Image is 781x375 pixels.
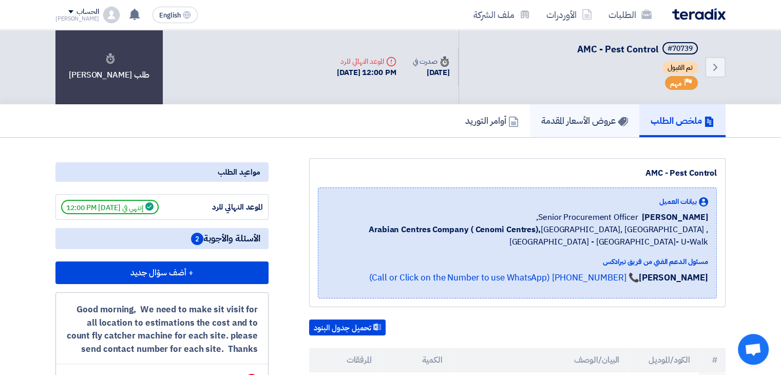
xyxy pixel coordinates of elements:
[327,256,708,267] div: مسئول الدعم الفني من فريق تيرادكس
[309,320,386,336] button: تحميل جدول البنود
[309,348,380,372] th: المرفقات
[191,233,203,245] span: 2
[536,211,638,223] span: Senior Procurement Officer,
[662,62,698,74] span: تم القبول
[698,348,726,372] th: #
[318,167,717,179] div: AMC - Pest Control
[672,8,726,20] img: Teradix logo
[541,115,628,126] h5: عروض الأسعار المقدمة
[577,42,700,57] h5: AMC - Pest Control
[670,79,682,88] span: مهم
[55,162,269,182] div: مواعيد الطلب
[639,271,708,284] strong: [PERSON_NAME]
[413,67,450,79] div: [DATE]
[77,8,99,16] div: الحساب
[186,201,263,213] div: الموعد النهائي للرد
[61,200,159,214] span: إنتهي في [DATE] 12:00 PM
[413,56,450,67] div: صدرت في
[577,42,658,56] span: AMC - Pest Control
[465,115,519,126] h5: أوامر التوريد
[66,303,258,355] div: Good morning, We need to make sit visit for all location to estimations the cost and to count fly...
[369,271,639,284] a: 📞 [PHONE_NUMBER] (Call or Click on the Number to use WhatsApp)
[651,115,714,126] h5: ملخص الطلب
[55,30,163,104] div: طلب [PERSON_NAME]
[642,211,708,223] span: [PERSON_NAME]
[668,45,693,52] div: #70739
[337,67,396,79] div: [DATE] 12:00 PM
[465,3,538,27] a: ملف الشركة
[659,196,697,207] span: بيانات العميل
[337,56,396,67] div: الموعد النهائي للرد
[159,12,181,19] span: English
[738,334,769,365] a: Open chat
[538,3,600,27] a: الأوردرات
[530,104,639,137] a: عروض الأسعار المقدمة
[191,232,260,245] span: الأسئلة والأجوبة
[454,104,530,137] a: أوامر التوريد
[55,16,99,22] div: [PERSON_NAME]
[600,3,660,27] a: الطلبات
[380,348,451,372] th: الكمية
[627,348,698,372] th: الكود/الموديل
[153,7,198,23] button: English
[369,223,541,236] b: Arabian Centres Company ( Cenomi Centres),
[639,104,726,137] a: ملخص الطلب
[451,348,628,372] th: البيان/الوصف
[103,7,120,23] img: profile_test.png
[55,261,269,284] button: + أضف سؤال جديد
[327,223,708,248] span: [GEOGRAPHIC_DATA], [GEOGRAPHIC_DATA] ,[GEOGRAPHIC_DATA] - [GEOGRAPHIC_DATA]- U-Walk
